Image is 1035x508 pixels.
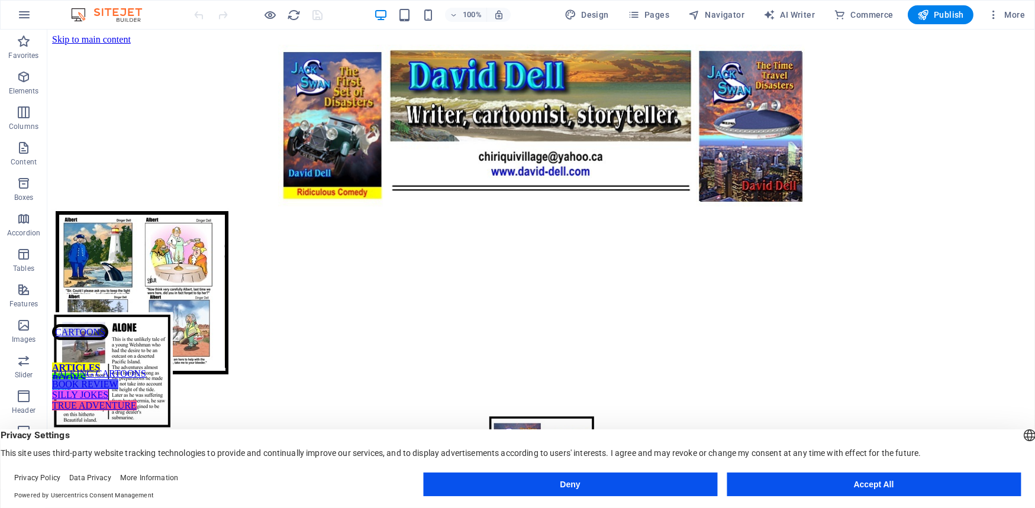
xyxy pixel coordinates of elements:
span: Commerce [834,9,894,21]
p: Header [12,406,36,415]
button: Navigator [683,5,749,24]
i: On resize automatically adjust zoom level to fit chosen device. [494,9,504,20]
button: Pages [623,5,674,24]
button: 100% [445,8,487,22]
button: Commerce [829,5,898,24]
button: Publish [908,5,973,24]
span: Pages [628,9,669,21]
button: AI Writer [759,5,820,24]
a: Skip to main content [5,5,83,15]
button: Click here to leave preview mode and continue editing [263,8,278,22]
span: More [988,9,1025,21]
p: Columns [9,122,38,131]
p: Features [9,299,38,309]
div: Design (Ctrl+Alt+Y) [560,5,614,24]
p: Tables [13,264,34,273]
button: Design [560,5,614,24]
i: Reload page [288,8,301,22]
span: Navigator [688,9,744,21]
span: Publish [917,9,964,21]
span: Design [565,9,609,21]
p: Elements [9,86,39,96]
button: reload [287,8,301,22]
p: Boxes [14,193,34,202]
h6: 100% [463,8,482,22]
p: Images [12,335,36,344]
span: AI Writer [763,9,815,21]
p: Favorites [8,51,38,60]
p: Accordion [7,228,40,238]
button: More [983,5,1030,24]
p: Slider [15,370,33,380]
p: Content [11,157,37,167]
img: Editor Logo [68,8,157,22]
